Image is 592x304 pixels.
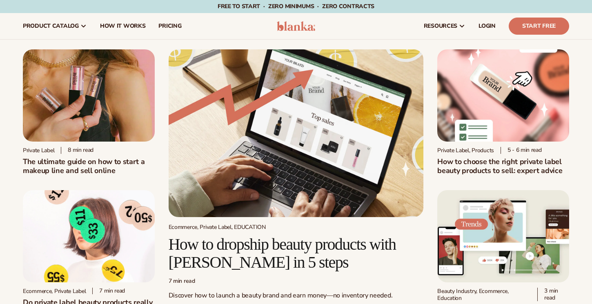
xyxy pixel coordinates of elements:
[23,288,86,295] div: Ecommerce, Private Label
[478,23,496,29] span: LOGIN
[169,278,424,285] div: 7 min read
[100,23,146,29] span: How It Works
[23,147,54,154] div: Private label
[472,13,502,39] a: LOGIN
[218,2,374,10] span: Free to start · ZERO minimums · ZERO contracts
[509,18,569,35] a: Start Free
[23,190,155,282] img: Profitability of private label company
[169,235,424,271] h2: How to dropship beauty products with [PERSON_NAME] in 5 steps
[169,224,424,231] div: Ecommerce, Private Label, EDUCATION
[93,13,152,39] a: How It Works
[501,147,542,154] div: 5 - 6 min read
[16,13,93,39] a: product catalog
[277,21,316,31] img: logo
[61,147,93,154] div: 8 min read
[537,288,569,302] div: 3 min read
[23,49,155,142] img: Person holding branded make up with a solid pink background
[92,288,125,295] div: 7 min read
[23,157,155,175] h1: The ultimate guide on how to start a makeup line and sell online
[169,291,424,300] p: Discover how to launch a beauty brand and earn money—no inventory needed.
[437,190,569,282] img: Social media trends this week (Updated weekly)
[152,13,188,39] a: pricing
[158,23,181,29] span: pricing
[437,49,569,142] img: Private Label Beauty Products Click
[23,23,79,29] span: product catalog
[424,23,457,29] span: resources
[169,49,424,217] img: Growing money with ecommerce
[437,49,569,175] a: Private Label Beauty Products Click Private Label, Products 5 - 6 min readHow to choose the right...
[23,49,155,175] a: Person holding branded make up with a solid pink background Private label 8 min readThe ultimate ...
[437,288,531,302] div: Beauty Industry, Ecommerce, Education
[437,157,569,175] h2: How to choose the right private label beauty products to sell: expert advice
[437,147,494,154] div: Private Label, Products
[417,13,472,39] a: resources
